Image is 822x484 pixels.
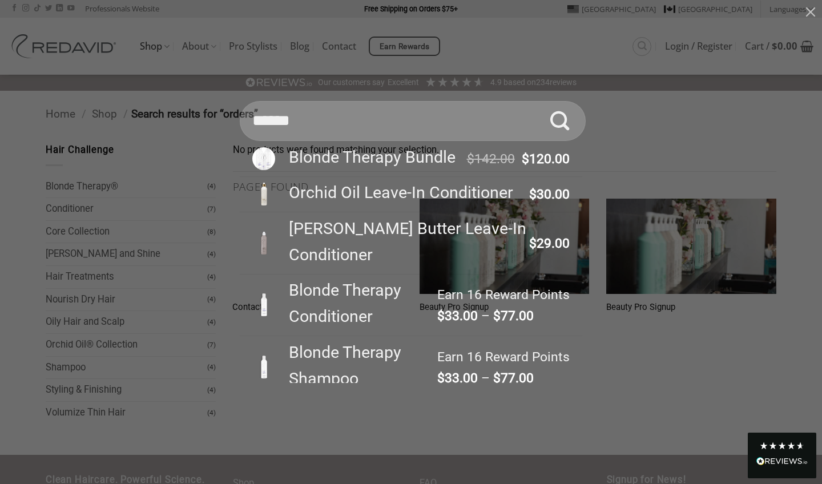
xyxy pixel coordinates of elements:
span: $ [522,151,529,167]
bdi: 142.00 [467,151,515,167]
bdi: 120.00 [522,151,570,167]
div: Orchid Oil Leave-In Conditioner [281,180,527,206]
bdi: 33.00 [437,370,478,386]
span: Earn 16 Reward Points [437,287,570,302]
img: Blonde-Therapy-Bundle-280x280.png [252,147,275,170]
span: $ [493,370,501,386]
span: – [481,308,490,324]
bdi: 29.00 [529,236,570,251]
img: REDAVID-Orchid-Oil-Leave-In-Conditioner-1-280x280.png [252,183,275,205]
span: $ [529,187,537,202]
div: Read All Reviews [756,455,808,470]
div: 4.8 Stars [759,441,805,450]
bdi: 77.00 [493,370,534,386]
bdi: 30.00 [529,187,570,202]
span: $ [529,236,537,251]
div: Blonde Therapy Conditioner [281,277,435,330]
div: Blonde Therapy Bundle [281,144,464,171]
span: $ [437,370,445,386]
div: Read All Reviews [748,433,816,478]
img: REDAVID-Blonde-Therapy-Conditioner-for-Blonde-and-Highlightened-Hair-1-280x280.png [252,293,275,316]
div: Blonde Therapy Shampoo [281,340,435,392]
span: – [481,370,490,386]
img: REVIEWS.io [756,457,808,465]
bdi: 33.00 [437,308,478,324]
img: REDAVID-Shea-Butter-Leave-in-Conditioner-1-280x280.png [252,232,275,255]
bdi: 77.00 [493,308,534,324]
button: Submit [540,101,580,141]
span: Earn 16 Reward Points [437,349,570,365]
span: $ [467,151,474,167]
img: REDAVID-Blonde-Therapy-Shampoo-for-Blonde-and-Highlightened-Hair-1-280x280.png [252,356,275,378]
span: $ [437,308,445,324]
span: $ [493,308,501,324]
div: [PERSON_NAME] Butter Leave-In Conditioner [281,216,527,268]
